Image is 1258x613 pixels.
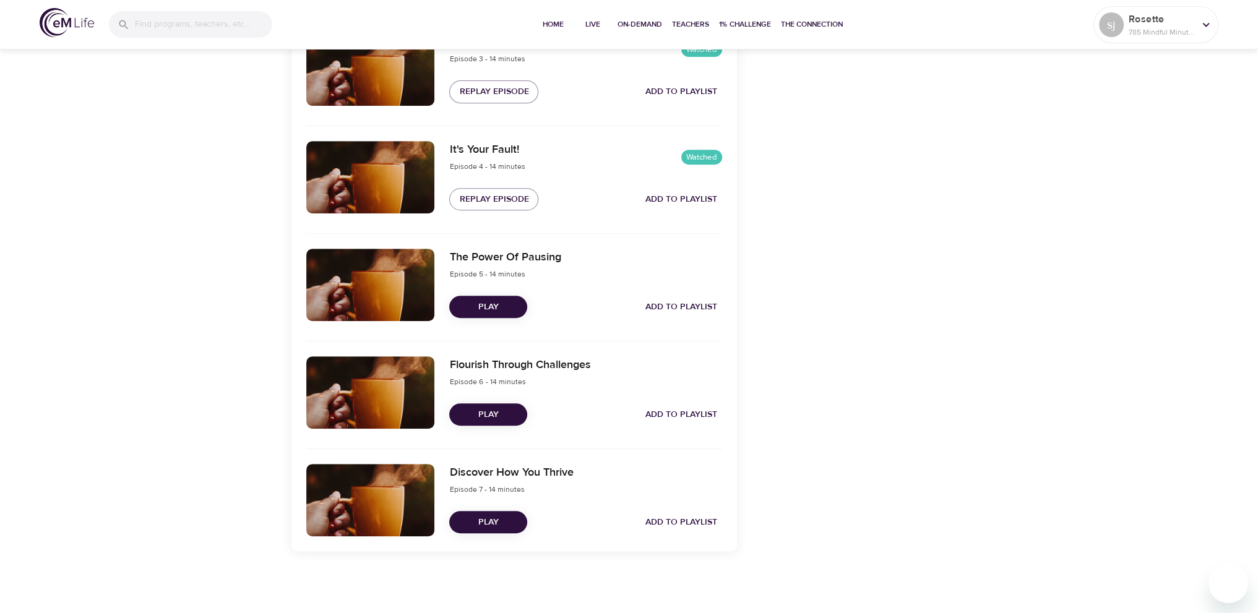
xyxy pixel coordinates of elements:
span: Episode 6 - 14 minutes [449,377,525,387]
p: 785 Mindful Minutes [1129,27,1194,38]
button: Add to Playlist [640,403,722,426]
button: Play [449,296,527,319]
img: logo [40,8,94,37]
button: Play [449,511,527,534]
span: Replay Episode [459,192,528,207]
span: On-Demand [618,18,662,31]
span: Add to Playlist [645,84,717,100]
span: Live [578,18,608,31]
h6: The Power Of Pausing [449,249,561,267]
p: Rosette [1129,12,1194,27]
span: Add to Playlist [645,515,717,530]
button: Add to Playlist [640,296,722,319]
input: Find programs, teachers, etc... [135,11,272,38]
h6: It's Your Fault! [449,141,525,159]
button: Replay Episode [449,188,538,211]
button: Play [449,403,527,426]
span: Play [459,515,517,530]
iframe: Button to launch messaging window [1208,564,1248,603]
div: sj [1099,12,1124,37]
span: Play [459,407,517,422]
span: Home [538,18,568,31]
button: Add to Playlist [640,80,722,103]
span: Replay Episode [459,84,528,100]
span: Add to Playlist [645,299,717,315]
span: Episode 3 - 14 minutes [449,54,525,64]
span: Episode 7 - 14 minutes [449,484,524,494]
button: Add to Playlist [640,188,722,211]
span: Episode 5 - 14 minutes [449,269,525,279]
span: The Connection [781,18,843,31]
button: Add to Playlist [640,511,722,534]
h6: Flourish Through Challenges [449,356,590,374]
span: Watched [681,44,722,56]
span: Add to Playlist [645,192,717,207]
span: Watched [681,152,722,163]
span: Add to Playlist [645,407,717,422]
span: Episode 4 - 14 minutes [449,161,525,171]
button: Replay Episode [449,80,538,103]
h6: Discover How You Thrive [449,464,573,482]
span: 1% Challenge [719,18,771,31]
span: Play [459,299,517,315]
span: Teachers [672,18,709,31]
